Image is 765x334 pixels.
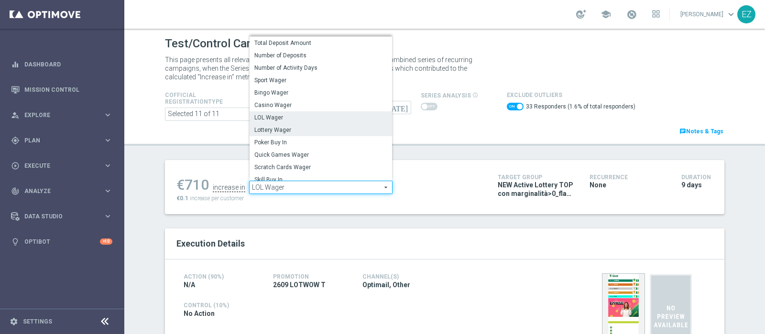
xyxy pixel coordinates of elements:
h4: Exclude Outliers [507,92,635,98]
span: 2609 LOTWOW T [273,280,326,289]
span: series analysis [421,92,471,99]
div: +10 [100,238,112,245]
div: Dashboard [11,52,112,77]
span: 9 days [681,181,702,189]
span: N/A [184,280,195,289]
span: Number of Deposits [254,52,387,59]
div: Mission Control [11,77,112,102]
i: keyboard_arrow_right [103,161,112,170]
i: info_outline [472,92,478,98]
span: increase per customer [190,195,244,202]
i: keyboard_arrow_right [103,212,112,221]
div: Execute [11,162,103,170]
i: chat [679,128,686,135]
span: LOL Wager [254,114,387,121]
div: €710 [176,176,209,194]
h4: Control (10%) [184,302,527,309]
div: EZ [737,5,755,23]
h4: Channel(s) [362,273,437,280]
a: Dashboard [24,52,112,77]
span: Analyze [24,188,103,194]
span: Execute [24,163,103,169]
i: play_circle_outline [11,162,20,170]
span: Total Deposit Amount [254,39,387,47]
a: Mission Control [24,77,112,102]
i: track_changes [11,187,20,195]
div: Explore [11,111,103,119]
span: Plan [24,138,103,143]
button: track_changes Analyze keyboard_arrow_right [11,187,113,195]
h4: Target Group [498,174,575,181]
button: gps_fixed Plan keyboard_arrow_right [11,137,113,144]
span: Quick Games Wager [254,151,387,159]
i: settings [10,317,18,326]
div: Optibot [11,229,112,254]
span: keyboard_arrow_down [726,9,736,20]
span: Bingo Wager [254,89,387,97]
span: Scratch Cards Wager [254,163,387,171]
span: Lottery Wager [254,126,387,134]
h1: Test/Control Campaign Analysis [165,37,331,51]
a: chatNotes & Tags [678,126,724,137]
i: keyboard_arrow_right [103,136,112,145]
i: gps_fixed [11,136,20,145]
span: None [590,181,606,189]
div: Analyze [11,187,103,195]
button: Mission Control [11,86,113,94]
h4: Duration [681,174,713,181]
div: Data Studio [11,212,103,221]
i: keyboard_arrow_right [103,110,112,119]
span: Casino Wager [254,101,387,109]
span: school [601,9,611,20]
span: Skill Buy In [254,176,387,183]
i: [DATE] [383,101,411,111]
h4: Recurrence [590,174,667,181]
span: Sport Wager [254,76,387,84]
h4: Promotion [273,273,348,280]
i: equalizer [11,60,20,69]
a: [PERSON_NAME]keyboard_arrow_down [679,7,737,22]
span: Number of Activity Days [254,64,387,72]
h4: Action (90%) [184,273,259,280]
p: This page presents all relevant information about a single campaign (or a combined series of recu... [165,55,485,81]
i: lightbulb [11,237,20,246]
a: Settings [23,319,52,324]
span: Explore [24,112,103,118]
button: equalizer Dashboard [11,61,113,68]
span: Execution Details [176,238,245,248]
button: lightbulb Optibot +10 [11,238,113,246]
label: 33 Responders (1.6% of total responders) [526,103,635,111]
h4: Cofficial Registrationtype [165,92,246,105]
div: Plan [11,136,103,145]
button: person_search Explore keyboard_arrow_right [11,111,113,119]
span: Data Studio [24,214,103,219]
div: increase in [213,183,245,192]
span: €0.1 [176,195,188,202]
i: person_search [11,111,20,119]
a: Optibot [24,229,100,254]
i: keyboard_arrow_right [103,186,112,195]
span: Optimail, Other [362,280,410,289]
span: NEW Active Lottery TOP con marginalità>0_flag NL [498,181,575,198]
span: Expert Online Expert Retail Master Online Master Retail Other and 6 more [165,108,262,120]
button: play_circle_outline Execute keyboard_arrow_right [11,162,113,170]
button: Data Studio keyboard_arrow_right [11,213,113,220]
span: Poker Buy In [254,139,387,146]
span: No Action [184,309,215,318]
